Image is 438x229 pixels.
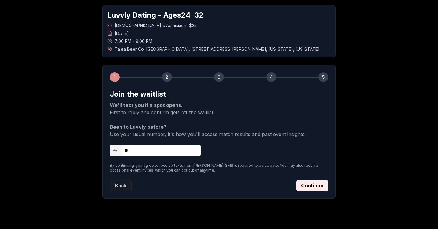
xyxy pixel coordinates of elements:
div: 2 [162,72,172,82]
p: Use your usual number, it's how you'll access match results and past event insights. [110,123,328,138]
strong: We'll text you if a spot opens. [110,102,182,108]
span: [DEMOGRAPHIC_DATA]'s Admission - $25 [115,22,197,29]
strong: Been to Luvvly before? [110,124,166,130]
button: Continue [296,180,328,191]
h1: Luvvly Dating - Ages 24 - 32 [107,10,331,20]
div: 3 [214,72,224,82]
button: Back [110,180,132,191]
span: Talea Beer Co. [GEOGRAPHIC_DATA] , [STREET_ADDRESS][PERSON_NAME] , [US_STATE] , [US_STATE] [115,46,320,52]
h2: Join the waitlist [110,89,328,99]
div: 4 [266,72,276,82]
p: First to reply and confirm gets off the waitlist. [110,101,328,116]
div: 5 [318,72,328,82]
span: [DATE] [115,30,129,36]
p: By continuing, you agree to receive texts from [PERSON_NAME]. SMS is required to participate. You... [110,163,328,173]
div: 1 [110,72,120,82]
div: United States: + 1 [110,145,122,156]
span: 7:00 PM - 9:00 PM [115,38,152,44]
